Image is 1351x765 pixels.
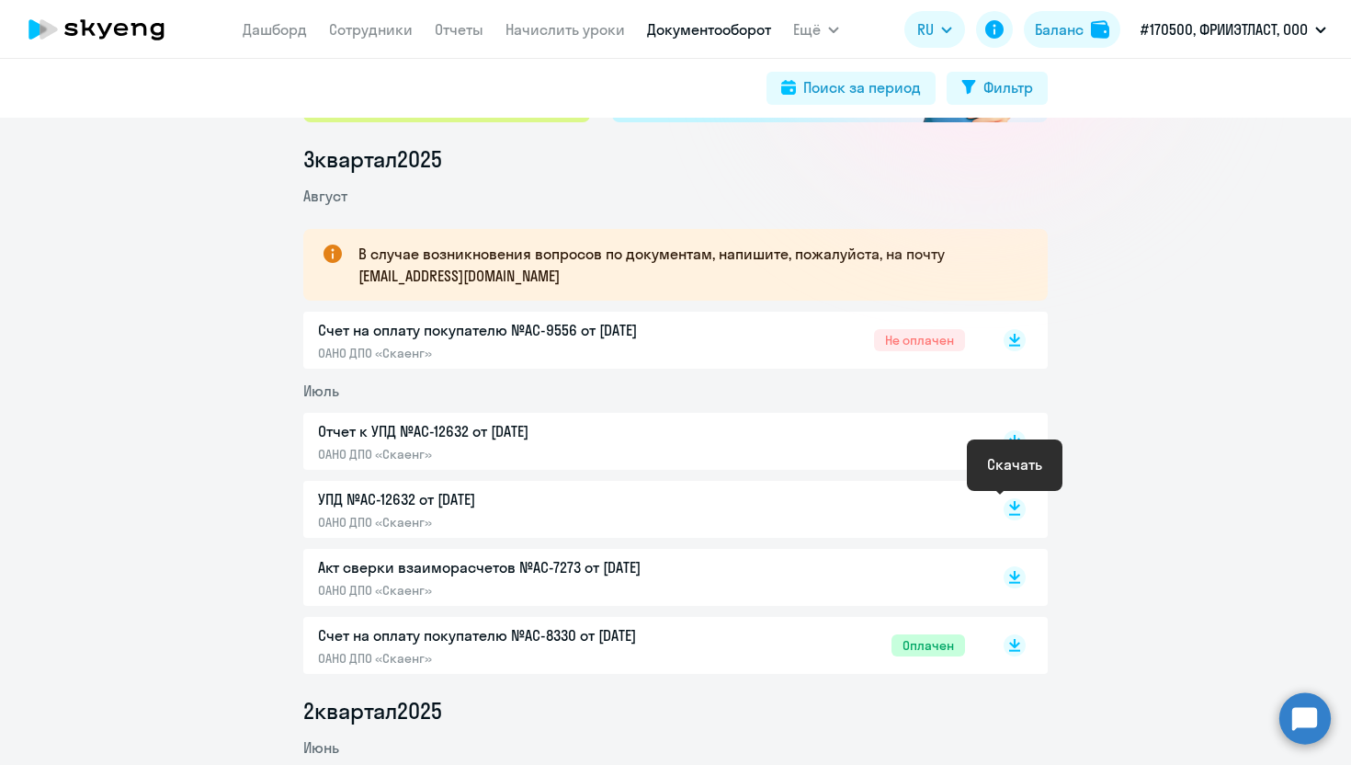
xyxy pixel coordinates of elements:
a: Акт сверки взаиморасчетов №AC-7273 от [DATE]ОАНО ДПО «Скаенг» [318,556,965,599]
p: ОАНО ДПО «Скаенг» [318,582,704,599]
p: ОАНО ДПО «Скаенг» [318,514,704,531]
p: ОАНО ДПО «Скаенг» [318,650,704,667]
div: Баланс [1035,18,1084,40]
button: Ещё [793,11,839,48]
button: #170500, ФРИИЭТЛАСТ, ООО [1131,7,1335,51]
p: Акт сверки взаиморасчетов №AC-7273 от [DATE] [318,556,704,578]
img: balance [1091,20,1109,39]
a: УПД №AC-12632 от [DATE]ОАНО ДПО «Скаенг» [318,488,965,531]
a: Дашборд [243,20,307,39]
p: Счет на оплату покупателю №AC-9556 от [DATE] [318,319,704,341]
a: Начислить уроки [505,20,625,39]
span: Август [303,187,347,205]
a: Счет на оплату покупателю №AC-8330 от [DATE]ОАНО ДПО «Скаенг»Оплачен [318,624,965,667]
span: Оплачен [891,634,965,657]
a: Сотрудники [329,20,413,39]
div: Поиск за период [803,76,921,98]
a: Документооборот [647,20,771,39]
span: Июль [303,382,339,400]
p: УПД №AC-12632 от [DATE] [318,488,704,510]
span: Июнь [303,738,339,757]
div: Скачать [987,453,1042,475]
button: RU [904,11,965,48]
button: Балансbalance [1024,11,1120,48]
li: 3 квартал 2025 [303,144,1048,174]
button: Фильтр [947,72,1048,105]
span: Ещё [793,18,821,40]
p: ОАНО ДПО «Скаенг» [318,345,704,361]
a: Отчет к УПД №AC-12632 от [DATE]ОАНО ДПО «Скаенг» [318,420,965,462]
div: Фильтр [983,76,1033,98]
a: Счет на оплату покупателю №AC-9556 от [DATE]ОАНО ДПО «Скаенг»Не оплачен [318,319,965,361]
p: ОАНО ДПО «Скаенг» [318,446,704,462]
p: #170500, ФРИИЭТЛАСТ, ООО [1141,18,1308,40]
p: Счет на оплату покупателю №AC-8330 от [DATE] [318,624,704,646]
a: Отчеты [435,20,483,39]
p: В случае возникновения вопросов по документам, напишите, пожалуйста, на почту [EMAIL_ADDRESS][DOM... [358,243,1015,287]
p: Отчет к УПД №AC-12632 от [DATE] [318,420,704,442]
span: RU [917,18,934,40]
span: Не оплачен [874,329,965,351]
button: Поиск за период [766,72,936,105]
li: 2 квартал 2025 [303,696,1048,725]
